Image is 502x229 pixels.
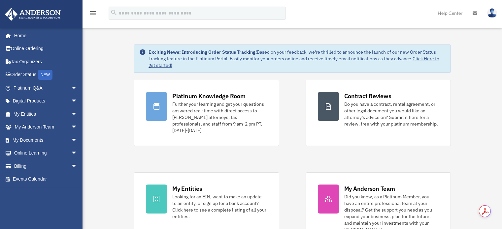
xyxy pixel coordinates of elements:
div: My Anderson Team [344,185,395,193]
span: arrow_drop_down [71,81,84,95]
a: Click Here to get started! [149,56,439,68]
a: Platinum Q&Aarrow_drop_down [5,81,87,95]
a: Online Ordering [5,42,87,55]
a: My Entitiesarrow_drop_down [5,107,87,121]
div: Based on your feedback, we're thrilled to announce the launch of our new Order Status Tracking fe... [149,49,445,69]
a: Digital Productsarrow_drop_down [5,95,87,108]
div: Contract Reviews [344,92,391,100]
a: Online Learningarrow_drop_down [5,147,87,160]
strong: Exciting News: Introducing Order Status Tracking! [149,49,257,55]
div: Platinum Knowledge Room [172,92,246,100]
a: Events Calendar [5,173,87,186]
i: search [110,9,117,16]
a: Contract Reviews Do you have a contract, rental agreement, or other legal document you would like... [306,80,451,146]
span: arrow_drop_down [71,159,84,173]
div: Further your learning and get your questions answered real-time with direct access to [PERSON_NAM... [172,101,267,134]
span: arrow_drop_down [71,147,84,160]
img: User Pic [487,8,497,18]
a: Order StatusNEW [5,68,87,82]
a: Home [5,29,84,42]
a: menu [89,12,97,17]
a: My Anderson Teamarrow_drop_down [5,121,87,134]
span: arrow_drop_down [71,107,84,121]
div: Do you have a contract, rental agreement, or other legal document you would like an attorney's ad... [344,101,439,127]
i: menu [89,9,97,17]
div: Looking for an EIN, want to make an update to an entity, or sign up for a bank account? Click her... [172,193,267,220]
a: Platinum Knowledge Room Further your learning and get your questions answered real-time with dire... [134,80,279,146]
div: My Entities [172,185,202,193]
a: Tax Organizers [5,55,87,68]
span: arrow_drop_down [71,95,84,108]
span: arrow_drop_down [71,121,84,134]
a: Billingarrow_drop_down [5,159,87,173]
span: arrow_drop_down [71,133,84,147]
div: NEW [38,70,52,80]
a: My Documentsarrow_drop_down [5,133,87,147]
img: Anderson Advisors Platinum Portal [3,8,63,21]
